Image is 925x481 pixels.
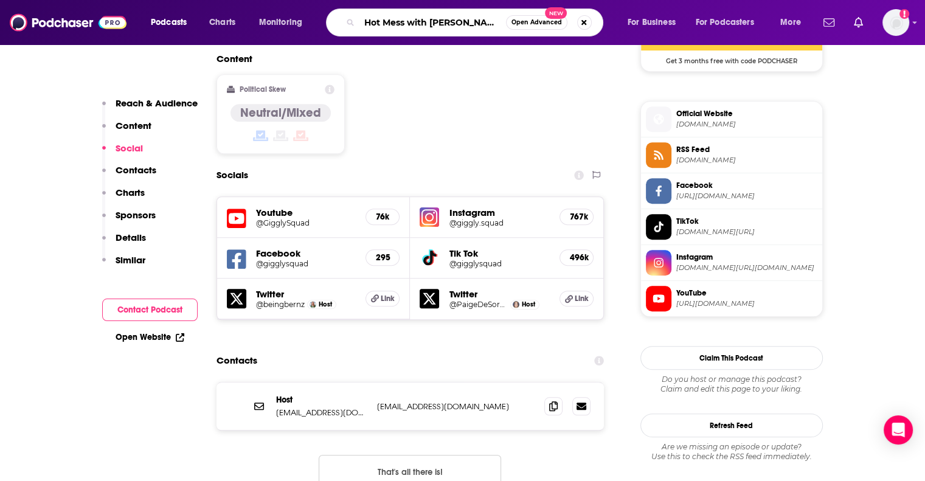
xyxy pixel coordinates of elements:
h5: 496k [570,252,583,263]
span: Official Website [676,108,817,119]
span: Charts [209,14,235,31]
button: open menu [142,13,203,32]
span: Get 3 months free with code PODCHASER [641,50,822,65]
button: Similar [102,254,145,277]
a: @gigglysquad [449,259,550,268]
img: iconImage [420,207,439,227]
a: @PaigeDeSorbo [449,300,507,309]
p: Reach & Audience [116,97,198,109]
button: Show profile menu [882,9,909,36]
span: New [545,7,567,19]
button: open menu [251,13,318,32]
span: https://www.youtube.com/@GigglySquad [676,299,817,308]
h5: Facebook [256,247,356,259]
a: Facebook[URL][DOMAIN_NAME] [646,178,817,204]
a: @gigglysquad [256,259,356,268]
button: open menu [772,13,816,32]
div: Search podcasts, credits, & more... [338,9,615,36]
p: Details [116,232,146,243]
p: Host [276,395,367,405]
span: giggly-squad.com [676,120,817,129]
p: [EMAIL_ADDRESS][DOMAIN_NAME] [377,401,535,412]
a: Show notifications dropdown [819,12,839,33]
h5: Twitter [449,288,550,300]
a: YouTube[URL][DOMAIN_NAME] [646,286,817,311]
a: TikTok[DOMAIN_NAME][URL] [646,214,817,240]
p: Content [116,120,151,131]
img: Podchaser - Follow, Share and Rate Podcasts [10,11,126,34]
button: Details [102,232,146,254]
button: Contacts [102,164,156,187]
span: Host [319,300,332,308]
span: Monitoring [259,14,302,31]
span: feeds.acast.com [676,156,817,165]
a: @GigglySquad [256,218,356,227]
span: Link [575,294,589,303]
span: Host [522,300,535,308]
span: Do you host or manage this podcast? [640,375,823,384]
a: @beingbernz [256,300,305,309]
a: Charts [201,13,243,32]
a: @giggly.squad [449,218,550,227]
p: Contacts [116,164,156,176]
img: User Profile [882,9,909,36]
span: instagram.com/giggly.squad [676,263,817,272]
button: Sponsors [102,209,156,232]
a: Show notifications dropdown [849,12,868,33]
p: Similar [116,254,145,266]
h5: 295 [376,252,389,263]
p: Social [116,142,143,154]
svg: Add a profile image [899,9,909,19]
div: Open Intercom Messenger [884,415,913,445]
button: Claim This Podcast [640,346,823,370]
span: For Podcasters [696,14,754,31]
h2: Political Skew [240,85,286,94]
span: Link [381,294,395,303]
h5: Youtube [256,207,356,218]
a: Official Website[DOMAIN_NAME] [646,106,817,132]
a: Open Website [116,332,184,342]
h5: 76k [376,212,389,222]
h5: Twitter [256,288,356,300]
button: open menu [688,13,772,32]
span: RSS Feed [676,144,817,155]
div: Claim and edit this page to your liking. [640,375,823,394]
h5: Tik Tok [449,247,550,259]
a: Instagram[DOMAIN_NAME][URL][DOMAIN_NAME] [646,250,817,275]
img: Paige DeSorbo [513,301,519,308]
a: RSS Feed[DOMAIN_NAME] [646,142,817,168]
h2: Socials [217,164,248,187]
img: Hannah Berner [310,301,316,308]
span: More [780,14,801,31]
span: Facebook [676,180,817,191]
p: [EMAIL_ADDRESS][DOMAIN_NAME] [276,407,367,418]
span: Podcasts [151,14,187,31]
div: Are we missing an episode or update? Use this to check the RSS feed immediately. [640,442,823,462]
span: TikTok [676,216,817,227]
span: tiktok.com/@gigglysquad [676,227,817,237]
input: Search podcasts, credits, & more... [359,13,506,32]
button: Charts [102,187,145,209]
button: Content [102,120,151,142]
p: Charts [116,187,145,198]
h5: 767k [570,212,583,222]
h4: Neutral/Mixed [240,105,321,120]
span: Logged in as kristenfisher_dk [882,9,909,36]
button: Reach & Audience [102,97,198,120]
h5: Instagram [449,207,550,218]
span: Instagram [676,252,817,263]
a: Link [560,291,594,306]
a: Acast Deal: Get 3 months free with code PODCHASER [641,14,822,64]
span: https://www.facebook.com/gigglysquad [676,192,817,201]
button: Contact Podcast [102,299,198,321]
p: Sponsors [116,209,156,221]
button: open menu [619,13,691,32]
h2: Content [217,53,595,64]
